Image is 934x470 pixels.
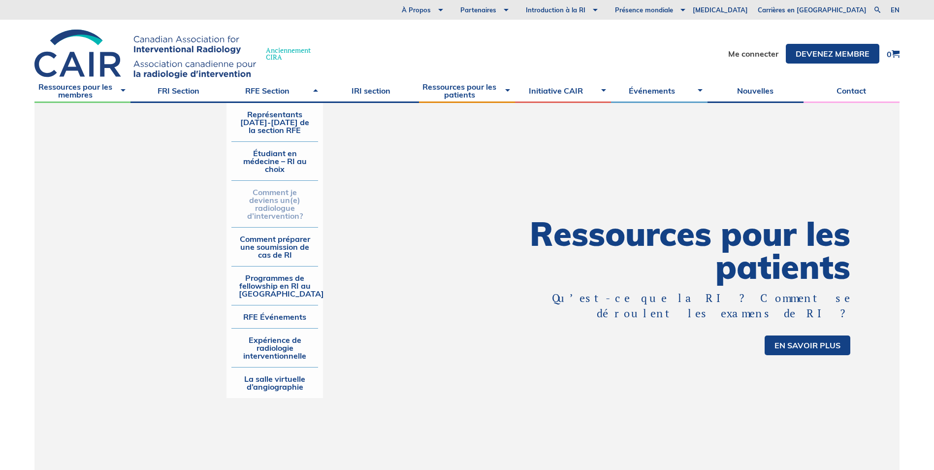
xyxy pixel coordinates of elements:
[231,228,318,266] a: Comment préparer une soumission de cas de RI
[266,47,311,61] span: Anciennement CIRA
[467,217,851,283] h1: Ressources pour les patients
[231,267,318,305] a: Programmes de fellowship en RI au [GEOGRAPHIC_DATA]
[728,50,778,58] a: Me connecter
[891,7,900,13] a: en
[804,78,900,103] a: Contact
[226,78,322,103] a: RFE Section
[231,181,318,227] a: Comment je deviens un(e) radiologue d’intervention?
[34,30,256,78] img: CIRA
[323,78,419,103] a: IRI section
[611,78,707,103] a: Événements
[419,78,515,103] a: Ressources pour les patients
[231,305,318,328] a: RFE Événements
[130,78,226,103] a: FRI Section
[231,368,318,398] a: La salle virtuelle d’angiographie
[231,329,318,367] a: Expérience de radiologie interventionnelle
[231,103,318,141] a: Représentants [DATE]-[DATE] de la section RFE
[887,50,900,58] a: 0
[34,78,130,103] a: Ressources pour les membres
[765,336,850,355] a: En savoir plus
[502,291,851,321] p: Qu’est-ce que la RI ? Comment se déroulent les examens de RI ?
[786,44,879,64] a: DEVENEZ MEMBRE
[515,78,611,103] a: Initiative CAIR
[34,30,321,78] a: AnciennementCIRA
[708,78,804,103] a: Nouvelles
[231,142,318,180] a: Étudiant en médecine – RI au choix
